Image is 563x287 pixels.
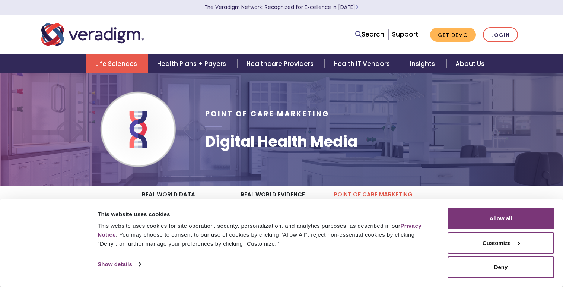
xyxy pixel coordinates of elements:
a: The Veradigm Network: Recognized for Excellence in [DATE]Learn More [204,4,359,11]
a: Insights [401,54,446,73]
a: About Us [446,54,493,73]
a: Get Demo [430,28,476,42]
a: Healthcare Providers [238,54,325,73]
a: Show details [98,259,141,270]
button: Customize [448,232,554,254]
a: Health IT Vendors [325,54,401,73]
a: Search [355,29,384,40]
a: Life Sciences [86,54,148,73]
span: Learn More [355,4,359,11]
button: Deny [448,256,554,278]
a: Health Plans + Payers [148,54,237,73]
h1: Digital Health Media [205,133,357,151]
a: Support [392,30,418,39]
span: Point of Care Marketing [205,109,329,119]
div: This website uses cookies [98,210,431,219]
a: Login [483,27,518,42]
img: Veradigm logo [41,22,144,47]
div: This website uses cookies for site operation, security, personalization, and analytics purposes, ... [98,221,431,248]
button: Allow all [448,208,554,229]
